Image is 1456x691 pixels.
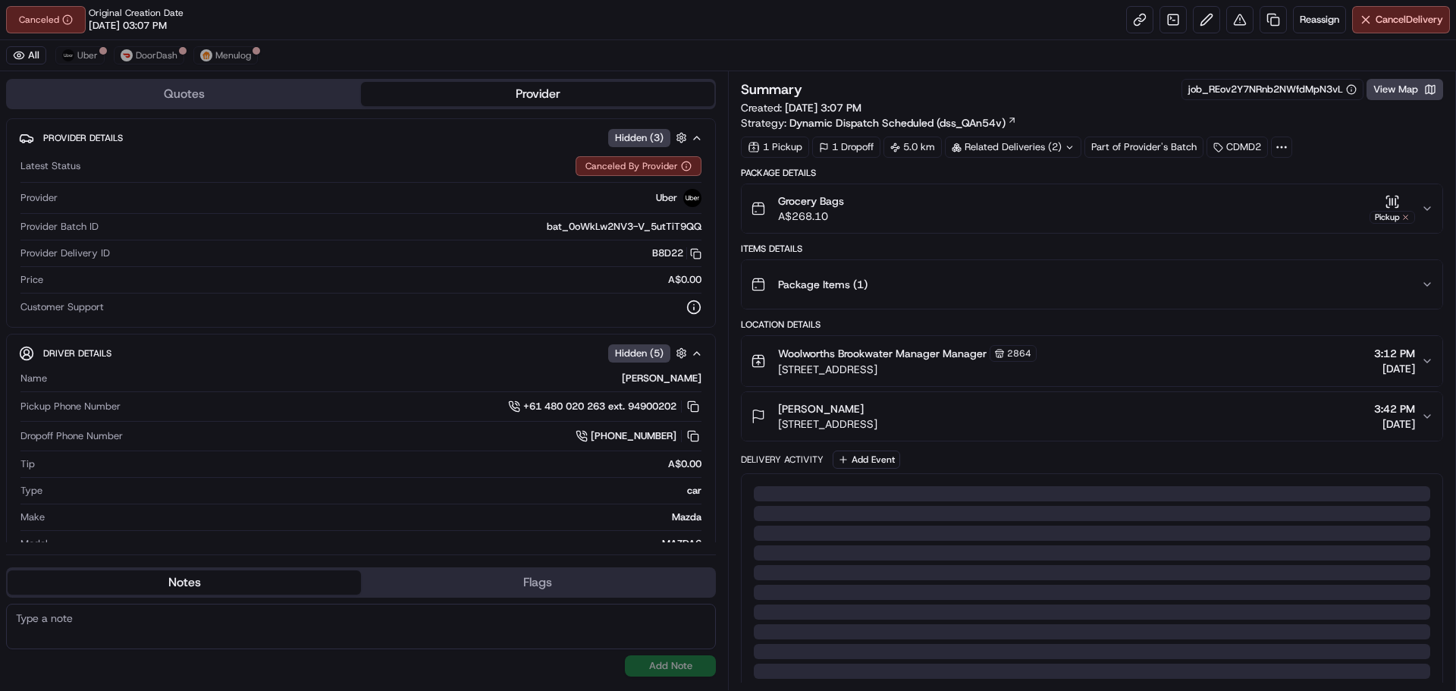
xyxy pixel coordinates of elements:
[742,392,1442,441] button: [PERSON_NAME][STREET_ADDRESS]3:42 PM[DATE]
[668,273,701,287] span: A$0.00
[1370,194,1415,224] button: Pickup
[20,537,48,551] span: Model
[361,82,714,106] button: Provider
[742,260,1442,309] button: Package Items (1)
[136,49,177,61] span: DoorDash
[215,49,251,61] span: Menulog
[741,137,809,158] div: 1 Pickup
[89,7,184,19] span: Original Creation Date
[683,189,701,207] img: uber-new-logo.jpeg
[547,220,701,234] span: bat_0oWkLw2NV3-V_5utTiT9QQ
[883,137,942,158] div: 5.0 km
[77,49,98,61] span: Uber
[6,46,46,64] button: All
[1374,416,1415,432] span: [DATE]
[741,167,1443,179] div: Package Details
[114,46,184,64] button: DoorDash
[49,484,701,498] div: car
[1207,137,1268,158] div: CDMD2
[1007,347,1031,360] span: 2864
[8,570,361,595] button: Notes
[20,429,123,443] span: Dropoff Phone Number
[20,457,35,471] span: Tip
[193,46,258,64] button: Menulog
[778,209,844,224] span: A$268.10
[55,46,105,64] button: Uber
[43,347,111,360] span: Driver Details
[741,115,1017,130] div: Strategy:
[1188,83,1357,96] button: job_REov2Y7NRnb2NWfdMpN3vL
[1374,361,1415,376] span: [DATE]
[121,49,133,61] img: doordash_logo_v2.png
[741,100,861,115] span: Created:
[778,193,844,209] span: Grocery Bags
[20,247,110,260] span: Provider Delivery ID
[20,159,80,173] span: Latest Status
[20,220,99,234] span: Provider Batch ID
[54,537,701,551] div: MAZDA6
[20,400,121,413] span: Pickup Phone Number
[608,128,691,147] button: Hidden (3)
[785,101,861,115] span: [DATE] 3:07 PM
[8,82,361,106] button: Quotes
[20,300,104,314] span: Customer Support
[523,400,676,413] span: +61 480 020 263 ext. 94900202
[508,398,701,415] a: +61 480 020 263 ext. 94900202
[812,137,880,158] div: 1 Dropoff
[6,6,86,33] button: Canceled
[1374,346,1415,361] span: 3:12 PM
[20,273,43,287] span: Price
[1376,13,1443,27] span: Cancel Delivery
[53,372,701,385] div: [PERSON_NAME]
[778,401,864,416] span: [PERSON_NAME]
[778,362,1037,377] span: [STREET_ADDRESS]
[20,372,47,385] span: Name
[652,247,701,260] button: B8D22
[1367,79,1443,100] button: View Map
[1300,13,1339,27] span: Reassign
[43,132,123,144] span: Provider Details
[20,510,45,524] span: Make
[615,347,664,360] span: Hidden ( 5 )
[19,341,703,366] button: Driver DetailsHidden (5)
[19,125,703,150] button: Provider DetailsHidden (3)
[608,344,691,363] button: Hidden (5)
[1374,401,1415,416] span: 3:42 PM
[1370,211,1415,224] div: Pickup
[778,346,987,361] span: Woolworths Brookwater Manager Manager
[1352,6,1450,33] button: CancelDelivery
[789,115,1006,130] span: Dynamic Dispatch Scheduled (dss_QAn54v)
[741,319,1443,331] div: Location Details
[200,49,212,61] img: justeat_logo.png
[742,336,1442,386] button: Woolworths Brookwater Manager Manager2864[STREET_ADDRESS]3:12 PM[DATE]
[89,19,167,33] span: [DATE] 03:07 PM
[20,191,58,205] span: Provider
[656,191,677,205] span: Uber
[833,451,900,469] button: Add Event
[741,454,824,466] div: Delivery Activity
[789,115,1017,130] a: Dynamic Dispatch Scheduled (dss_QAn54v)
[576,428,701,444] a: [PHONE_NUMBER]
[742,184,1442,233] button: Grocery BagsA$268.10Pickup
[615,131,664,145] span: Hidden ( 3 )
[778,277,868,292] span: Package Items ( 1 )
[20,484,42,498] span: Type
[51,510,701,524] div: Mazda
[361,570,714,595] button: Flags
[778,416,877,432] span: [STREET_ADDRESS]
[1293,6,1346,33] button: Reassign
[741,83,802,96] h3: Summary
[41,457,701,471] div: A$0.00
[741,243,1443,255] div: Items Details
[576,156,701,176] button: Canceled By Provider
[591,429,676,443] span: [PHONE_NUMBER]
[945,137,1081,158] div: Related Deliveries (2)
[62,49,74,61] img: uber-new-logo.jpeg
